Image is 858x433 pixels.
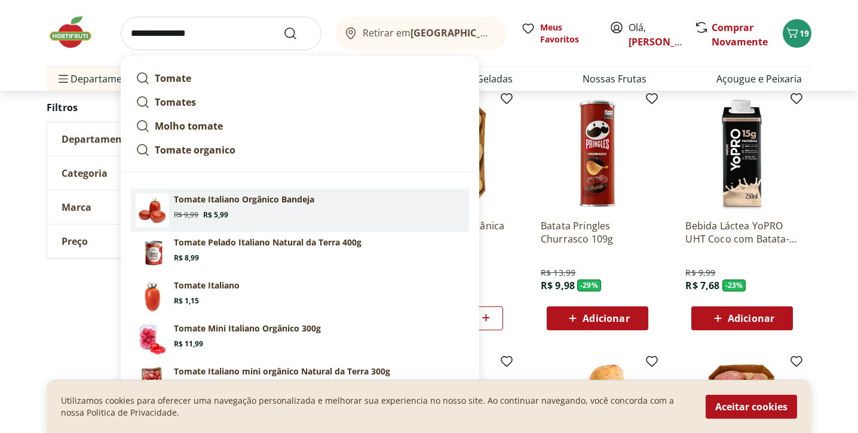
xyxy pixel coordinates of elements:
[691,306,793,330] button: Adicionar
[174,210,198,220] span: R$ 9,99
[685,219,799,245] a: Bebida Láctea YoPRO UHT Coco com Batata-Doce 15g de proteínas 250ml
[121,17,321,50] input: search
[547,306,648,330] button: Adicionar
[62,235,88,247] span: Preço
[203,210,228,220] span: R$ 5,99
[583,314,629,323] span: Adicionar
[685,267,715,279] span: R$ 9,99
[62,133,132,145] span: Departamento
[174,194,314,205] p: Tomate Italiano Orgânico Bandeja
[521,22,595,45] a: Meus Favoritos
[174,237,361,248] p: Tomate Pelado Italiano Natural da Terra 400g
[541,96,654,210] img: Batata Pringles Churrasco 109g
[56,65,142,93] span: Departamentos
[541,267,575,279] span: R$ 13,99
[783,19,811,48] button: Carrinho
[136,323,169,356] img: Principal
[47,122,226,156] button: Departamento
[583,72,646,86] a: Nossas Frutas
[540,22,595,45] span: Meus Favoritos
[131,275,469,318] a: Tomate ItalianoTomate ItalianoR$ 1,15
[706,395,797,419] button: Aceitar cookies
[155,72,191,85] strong: Tomate
[136,366,169,399] img: Tomate Italiano mini orgânico Natural da Terra 300g
[131,318,469,361] a: PrincipalTomate Mini Italiano Orgânico 300gR$ 11,99
[685,279,719,292] span: R$ 7,68
[47,191,226,224] button: Marca
[47,14,106,50] img: Hortifruti
[174,366,390,377] p: Tomate Italiano mini orgânico Natural da Terra 300g
[136,237,169,270] img: Tomate Pelado Italiano Natural da Terra 400g
[712,21,768,48] a: Comprar Novamente
[136,280,169,313] img: Tomate Italiano
[174,253,199,263] span: R$ 8,99
[799,27,809,39] span: 19
[363,27,495,38] span: Retirar em
[685,96,799,210] img: Bebida Láctea YoPRO UHT Coco com Batata-Doce 15g de proteínas 250ml
[722,280,746,291] span: - 23 %
[131,90,469,114] a: Tomates
[131,361,469,404] a: Tomate Italiano mini orgânico Natural da Terra 300gTomate Italiano mini orgânico Natural da Terra...
[131,189,469,232] a: PrincipalTomate Italiano Orgânico BandejaR$ 9,99R$ 5,99
[131,66,469,90] a: Tomate
[131,114,469,138] a: Molho tomate
[155,96,196,109] strong: Tomates
[541,279,575,292] span: R$ 9,98
[629,35,706,48] a: [PERSON_NAME]
[629,20,682,49] span: Olá,
[131,232,469,275] a: Tomate Pelado Italiano Natural da Terra 400gTomate Pelado Italiano Natural da Terra 400gR$ 8,99
[174,339,203,349] span: R$ 11,99
[47,96,227,119] h2: Filtros
[136,194,169,227] img: Principal
[61,395,691,419] p: Utilizamos cookies para oferecer uma navegação personalizada e melhorar sua experiencia no nosso ...
[336,17,507,50] button: Retirar em[GEOGRAPHIC_DATA]/[GEOGRAPHIC_DATA]
[56,65,71,93] button: Menu
[62,201,91,213] span: Marca
[577,280,601,291] span: - 29 %
[716,72,802,86] a: Açougue e Peixaria
[47,156,226,190] button: Categoria
[174,296,199,306] span: R$ 1,15
[62,167,108,179] span: Categoria
[174,280,240,291] p: Tomate Italiano
[155,143,235,156] strong: Tomate organico
[541,219,654,245] a: Batata Pringles Churrasco 109g
[155,119,223,133] strong: Molho tomate
[283,26,312,41] button: Submit Search
[131,138,469,162] a: Tomate organico
[174,323,321,334] p: Tomate Mini Italiano Orgânico 300g
[410,26,612,39] b: [GEOGRAPHIC_DATA]/[GEOGRAPHIC_DATA]
[47,225,226,258] button: Preço
[728,314,774,323] span: Adicionar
